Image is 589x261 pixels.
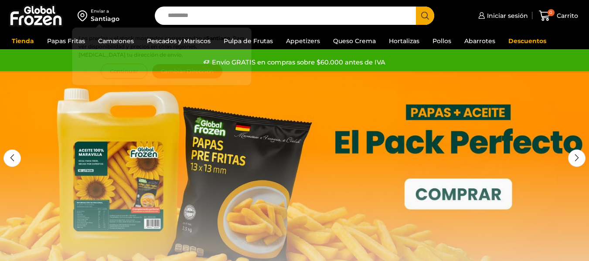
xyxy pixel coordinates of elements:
div: Enviar a [91,8,119,14]
a: Tienda [7,33,38,49]
a: 0 Carrito [537,6,580,26]
a: Hortalizas [385,33,424,49]
a: Iniciar sesión [476,7,528,24]
p: Los precios y el stock mostrados corresponden a . Para ver disponibilidad y precios en otras regi... [78,34,245,59]
img: address-field-icon.svg [78,8,91,23]
a: Papas Fritas [43,33,89,49]
strong: Santiago [206,35,230,41]
a: Appetizers [282,33,324,49]
div: Santiago [91,14,119,23]
span: Iniciar sesión [485,11,528,20]
a: Queso Crema [329,33,380,49]
a: Abarrotes [460,33,500,49]
a: Descuentos [504,33,551,49]
span: Carrito [555,11,578,20]
a: Pollos [428,33,456,49]
span: 0 [548,9,555,16]
button: Continuar [101,64,147,79]
button: Search button [416,7,434,25]
button: Cambiar Dirección [152,64,223,79]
